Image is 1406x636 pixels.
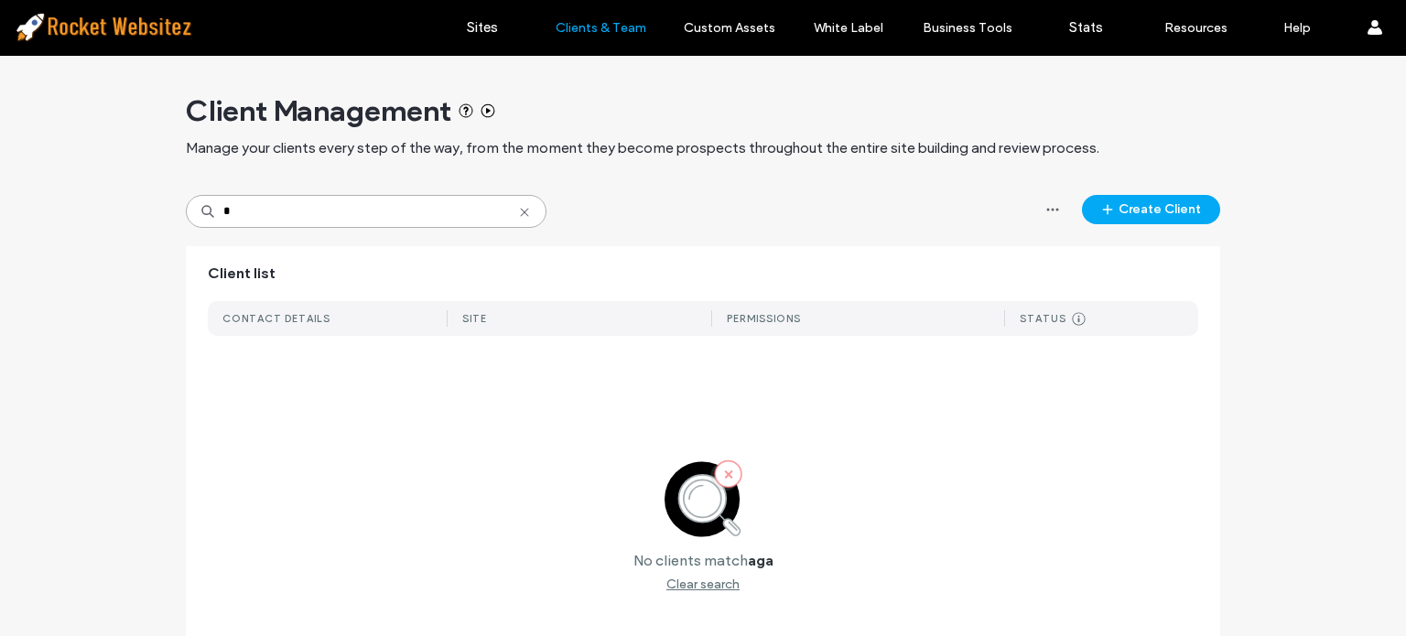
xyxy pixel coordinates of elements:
[684,20,775,36] label: Custom Assets
[1082,195,1220,224] button: Create Client
[633,552,748,569] label: No clients match
[748,552,773,569] label: aga
[923,20,1012,36] label: Business Tools
[1283,20,1311,36] label: Help
[556,20,646,36] label: Clients & Team
[727,312,801,325] div: PERMISSIONS
[186,138,1099,158] span: Manage your clients every step of the way, from the moment they become prospects throughout the e...
[208,264,276,284] span: Client list
[814,20,883,36] label: White Label
[41,13,79,29] span: Help
[1069,19,1103,36] label: Stats
[462,312,487,325] div: SITE
[1164,20,1228,36] label: Resources
[666,577,740,592] div: Clear search
[222,312,330,325] div: CONTACT DETAILS
[467,19,498,36] label: Sites
[186,92,451,129] span: Client Management
[1020,312,1066,325] div: STATUS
